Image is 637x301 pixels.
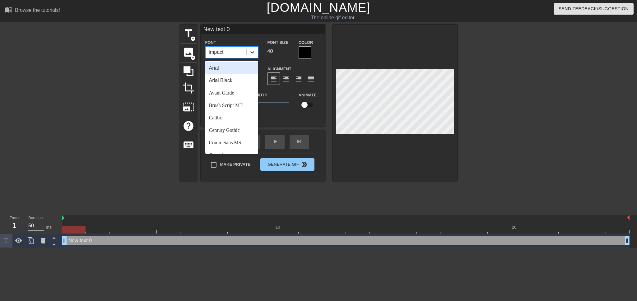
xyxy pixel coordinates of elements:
label: Duration [28,216,43,220]
label: Color [299,39,313,46]
span: crop [183,82,194,94]
div: 1 [10,220,19,231]
span: image [183,46,194,58]
span: drag_handle [61,238,67,244]
span: Send Feedback/Suggestion [559,5,629,13]
span: format_align_center [282,75,290,82]
span: menu_book [5,6,12,13]
span: drag_handle [624,238,630,244]
span: play_arrow [271,138,279,145]
span: Make Private [220,161,251,168]
span: Generate Gif [263,161,312,168]
span: add_circle [190,36,196,41]
label: Animate [299,92,317,98]
div: Comic Sans MS [205,137,258,149]
label: Font [205,39,216,46]
div: Century Gothic [205,124,258,137]
span: skip_next [295,138,303,145]
div: ms [46,224,52,231]
div: 20 [512,224,518,230]
span: help [183,120,194,132]
span: format_align_right [295,75,302,82]
div: Arial [205,62,258,74]
div: Brush Script MT [205,99,258,112]
span: keyboard [183,139,194,151]
label: Alignment [267,66,291,72]
div: Consolas [205,149,258,161]
span: format_align_justify [307,75,315,82]
a: [DOMAIN_NAME] [267,1,370,14]
span: photo_size_select_large [183,101,194,113]
div: Avant Garde [205,87,258,99]
div: Browse the tutorials! [15,7,60,13]
label: Font Size [267,39,289,46]
span: title [183,27,194,39]
div: Impact [209,49,224,56]
div: Calibri [205,112,258,124]
button: Send Feedback/Suggestion [554,3,634,15]
span: add_circle [190,55,196,60]
div: Arial Black [205,74,258,87]
button: Generate Gif [260,158,314,171]
div: 10 [276,224,281,230]
span: double_arrow [301,161,308,168]
span: format_align_left [270,75,277,82]
a: Browse the tutorials! [5,6,60,16]
div: Frame [5,215,24,233]
div: The online gif editor [216,14,450,21]
img: bound-end.png [627,215,630,220]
